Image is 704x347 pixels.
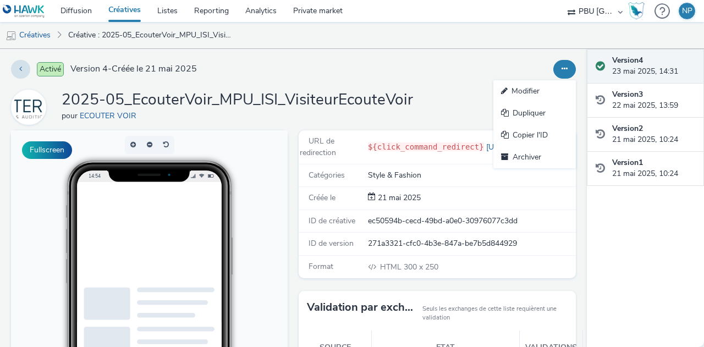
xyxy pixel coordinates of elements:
[368,142,484,151] code: ${click_command_redirect}
[200,231,235,238] span: Smartphone
[200,257,226,264] span: QR Code
[493,80,576,102] a: Modifier
[368,216,575,227] div: ec50594b-cecd-49bd-a0e0-30976077c3dd
[422,305,568,323] small: Seuls les exchanges de cette liste requièrent une validation
[612,123,643,134] strong: Version 2
[612,55,695,78] div: 23 mai 2025, 14:31
[612,157,695,180] div: 21 mai 2025, 10:24
[493,124,576,146] a: Copier l'ID
[612,89,695,112] div: 22 mai 2025, 13:59
[11,102,51,112] a: ECOUTER VOIR
[309,192,335,203] span: Créée le
[493,146,576,168] a: Archiver
[628,2,649,20] a: Hawk Academy
[484,142,572,152] a: [URL][DOMAIN_NAME]
[78,42,90,48] span: 14:54
[612,123,695,146] div: 21 mai 2025, 10:24
[22,141,72,159] button: Fullscreen
[70,63,197,75] span: Version 4 - Créée le 21 mai 2025
[612,89,643,100] strong: Version 3
[309,216,355,226] span: ID de créative
[5,30,16,41] img: mobile
[307,299,416,316] h3: Validation par exchange
[63,22,239,48] a: Créative : 2025-05_EcouterVoir_MPU_ISI_VisiteurEcouteVoir
[493,102,576,124] a: Dupliquer
[379,262,438,272] span: 300 x 250
[309,238,354,249] span: ID de version
[200,244,231,251] span: Ordinateur
[309,170,345,180] span: Catégories
[185,241,263,254] li: Ordinateur
[368,170,575,181] div: Style & Fashion
[37,62,64,76] span: Activé
[682,3,692,19] div: NP
[309,261,333,272] span: Format
[13,91,45,123] img: ECOUTER VOIR
[628,2,645,20] img: Hawk Academy
[185,228,263,241] li: Smartphone
[80,111,141,121] a: ECOUTER VOIR
[380,262,404,272] span: HTML
[3,4,45,18] img: undefined Logo
[612,157,643,168] strong: Version 1
[376,192,421,203] div: Création 21 mai 2025, 10:24
[62,111,80,121] span: pour
[185,254,263,267] li: QR Code
[368,238,575,249] div: 271a3321-cfc0-4b3e-847a-be7b5d844929
[62,90,413,111] h1: 2025-05_EcouterVoir_MPU_ISI_VisiteurEcouteVoir
[376,192,421,203] span: 21 mai 2025
[300,136,336,157] span: URL de redirection
[612,55,643,65] strong: Version 4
